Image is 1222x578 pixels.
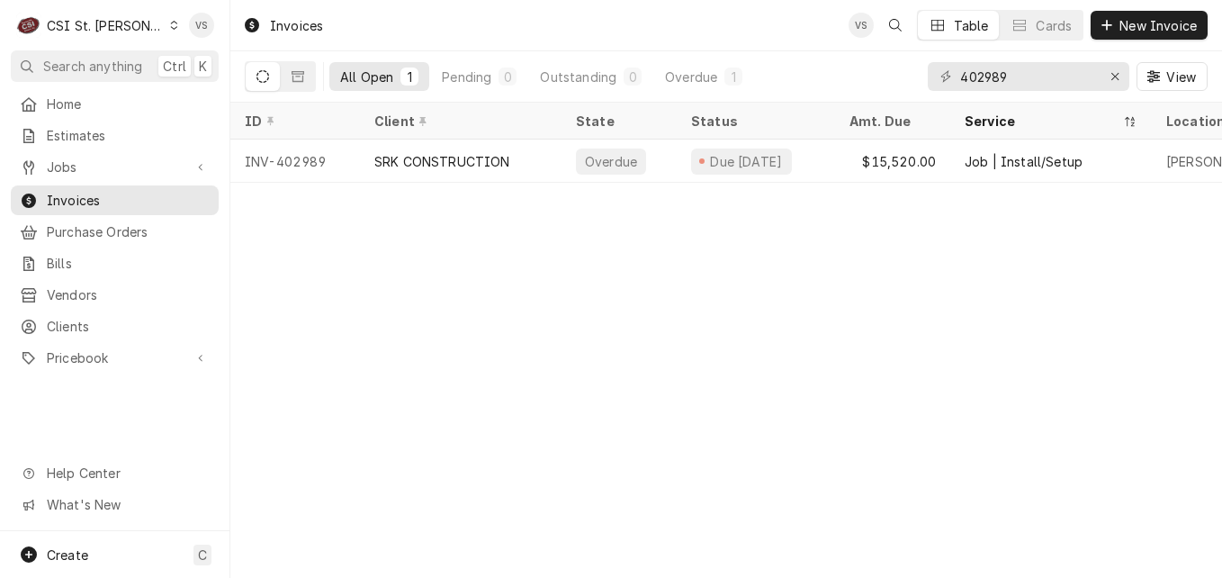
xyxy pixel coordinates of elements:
[230,140,360,183] div: INV-402989
[374,152,510,171] div: SRK CONSTRUCTION
[1036,16,1072,35] div: Cards
[665,68,717,86] div: Overdue
[708,152,785,171] div: Due [DATE]
[163,57,186,76] span: Ctrl
[11,152,219,182] a: Go to Jobs
[11,50,219,82] button: Search anythingCtrlK
[11,248,219,278] a: Bills
[47,16,164,35] div: CSI St. [PERSON_NAME]
[11,490,219,519] a: Go to What's New
[47,464,208,483] span: Help Center
[849,112,932,131] div: Amt. Due
[442,68,491,86] div: Pending
[1091,11,1208,40] button: New Invoice
[43,57,142,76] span: Search anything
[881,11,910,40] button: Open search
[11,458,219,488] a: Go to Help Center
[47,495,208,514] span: What's New
[965,152,1083,171] div: Job | Install/Setup
[960,62,1095,91] input: Keyword search
[47,254,210,273] span: Bills
[1137,62,1208,91] button: View
[199,57,207,76] span: K
[11,312,219,341] a: Clients
[11,121,219,150] a: Estimates
[47,547,88,563] span: Create
[245,112,342,131] div: ID
[11,343,219,373] a: Go to Pricebook
[47,158,183,176] span: Jobs
[11,89,219,119] a: Home
[1116,16,1200,35] span: New Invoice
[1101,62,1129,91] button: Erase input
[11,217,219,247] a: Purchase Orders
[576,112,662,131] div: State
[691,112,817,131] div: Status
[340,68,393,86] div: All Open
[198,546,207,564] span: C
[954,16,989,35] div: Table
[16,13,41,38] div: CSI St. Louis's Avatar
[11,185,219,215] a: Invoices
[583,152,639,171] div: Overdue
[47,191,210,210] span: Invoices
[1163,68,1200,86] span: View
[47,126,210,145] span: Estimates
[502,68,513,86] div: 0
[728,68,739,86] div: 1
[47,95,210,113] span: Home
[404,68,415,86] div: 1
[835,140,950,183] div: $15,520.00
[965,112,1119,131] div: Service
[849,13,874,38] div: VS
[47,285,210,304] span: Vendors
[627,68,638,86] div: 0
[189,13,214,38] div: Vicky Stuesse's Avatar
[16,13,41,38] div: C
[540,68,616,86] div: Outstanding
[849,13,874,38] div: Vicky Stuesse's Avatar
[47,348,183,367] span: Pricebook
[11,280,219,310] a: Vendors
[47,222,210,241] span: Purchase Orders
[47,317,210,336] span: Clients
[374,112,544,131] div: Client
[189,13,214,38] div: VS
